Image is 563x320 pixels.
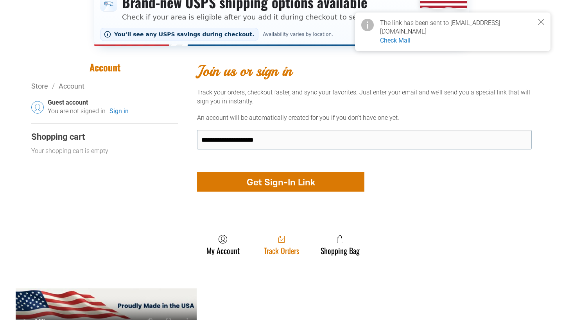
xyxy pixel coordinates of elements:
[31,61,178,73] h1: Account
[262,32,335,37] span: Availability varies by location.
[48,82,59,90] span: /
[197,114,532,122] div: An account will be automatically created for you if you don’t have one yet.
[197,130,532,149] input: Your email address
[48,107,106,116] div: You are not signed in
[197,88,532,106] div: Track your orders, checkout faster, and sync your favorites. Just enter your email and we’ll send...
[380,19,500,35] label: The link has been sent to [EMAIL_ADDRESS][DOMAIN_NAME]
[31,82,48,90] a: Store
[114,31,255,37] span: You’ll see any USPS savings during checkout.
[109,107,129,116] a: Sign in
[203,235,244,255] a: My Account
[197,172,364,192] button: Get Sign-In Link
[260,235,303,255] a: Track Orders
[380,37,411,44] a: Check Mail
[31,147,108,155] div: Your shopping cart is empty
[122,12,406,22] p: Check if your area is eligible after you add it during checkout to see the savings.
[317,235,364,255] a: Shopping Bag
[532,12,550,31] a: Close notice
[48,99,178,107] div: Guest account
[31,81,178,91] div: Breadcrumbs
[197,61,532,80] h2: Join us or sign in
[31,132,178,143] div: Shopping cart
[59,82,84,90] a: Account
